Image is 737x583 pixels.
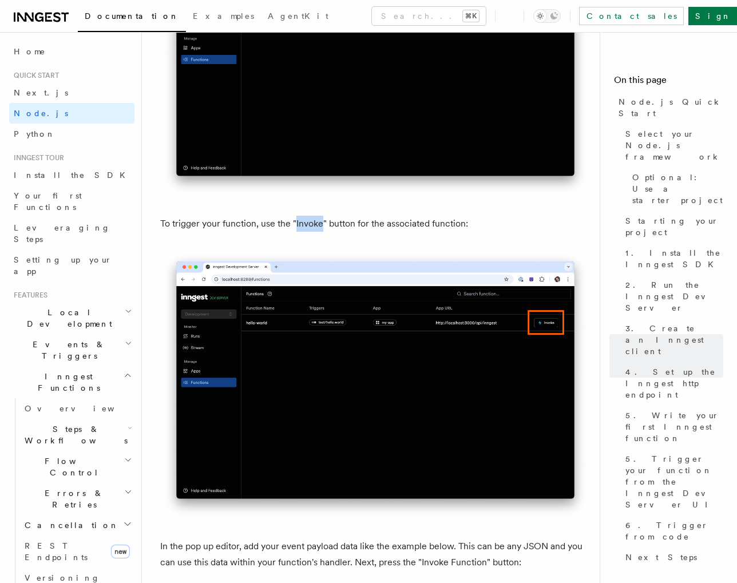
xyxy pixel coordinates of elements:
[14,170,132,180] span: Install the SDK
[9,185,134,217] a: Your first Functions
[14,191,82,212] span: Your first Functions
[20,483,134,515] button: Errors & Retries
[14,223,110,244] span: Leveraging Steps
[20,515,134,536] button: Cancellation
[9,41,134,62] a: Home
[20,487,124,510] span: Errors & Retries
[621,318,723,362] a: 3. Create an Inngest client
[14,129,56,138] span: Python
[621,243,723,275] a: 1. Install the Inngest SDK
[9,249,134,281] a: Setting up your app
[619,96,723,119] span: Node.js Quick Start
[9,334,134,366] button: Events & Triggers
[621,449,723,515] a: 5. Trigger your function from the Inngest Dev Server UI
[160,250,591,521] img: Inngest Dev Server web interface's functions tab with the invoke button highlighted
[20,519,119,531] span: Cancellation
[621,405,723,449] a: 5. Write your first Inngest function
[621,275,723,318] a: 2. Run the Inngest Dev Server
[628,167,723,211] a: Optional: Use a starter project
[579,7,684,25] a: Contact sales
[621,211,723,243] a: Starting your project
[625,323,723,357] span: 3. Create an Inngest client
[85,11,179,21] span: Documentation
[625,453,723,510] span: 5. Trigger your function from the Inngest Dev Server UI
[621,547,723,568] a: Next Steps
[621,124,723,167] a: Select your Node.js framework
[463,10,479,22] kbd: ⌘K
[621,515,723,547] a: 6. Trigger from code
[20,419,134,451] button: Steps & Workflows
[160,216,591,232] p: To trigger your function, use the "Invoke" button for the associated function:
[20,455,124,478] span: Flow Control
[9,371,124,394] span: Inngest Functions
[9,165,134,185] a: Install the SDK
[625,366,723,400] span: 4. Set up the Inngest http endpoint
[9,339,125,362] span: Events & Triggers
[9,71,59,80] span: Quick start
[20,451,134,483] button: Flow Control
[25,404,142,413] span: Overview
[20,398,134,419] a: Overview
[632,172,723,206] span: Optional: Use a starter project
[9,153,64,162] span: Inngest tour
[625,247,723,270] span: 1. Install the Inngest SDK
[14,109,68,118] span: Node.js
[625,279,723,314] span: 2. Run the Inngest Dev Server
[78,3,186,32] a: Documentation
[9,302,134,334] button: Local Development
[621,362,723,405] a: 4. Set up the Inngest http endpoint
[14,88,68,97] span: Next.js
[25,541,88,562] span: REST Endpoints
[268,11,328,21] span: AgentKit
[625,128,723,162] span: Select your Node.js framework
[14,46,46,57] span: Home
[614,92,723,124] a: Node.js Quick Start
[372,7,486,25] button: Search...⌘K
[625,552,697,563] span: Next Steps
[533,9,561,23] button: Toggle dark mode
[261,3,335,31] a: AgentKit
[111,545,130,558] span: new
[9,291,47,300] span: Features
[625,519,723,542] span: 6. Trigger from code
[9,217,134,249] a: Leveraging Steps
[193,11,254,21] span: Examples
[9,366,134,398] button: Inngest Functions
[625,410,723,444] span: 5. Write your first Inngest function
[20,536,134,568] a: REST Endpointsnew
[614,73,723,92] h4: On this page
[20,423,128,446] span: Steps & Workflows
[9,82,134,103] a: Next.js
[9,103,134,124] a: Node.js
[9,124,134,144] a: Python
[186,3,261,31] a: Examples
[625,215,723,238] span: Starting your project
[14,255,112,276] span: Setting up your app
[160,538,591,570] p: In the pop up editor, add your event payload data like the example below. This can be any JSON an...
[25,573,100,582] span: Versioning
[9,307,125,330] span: Local Development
